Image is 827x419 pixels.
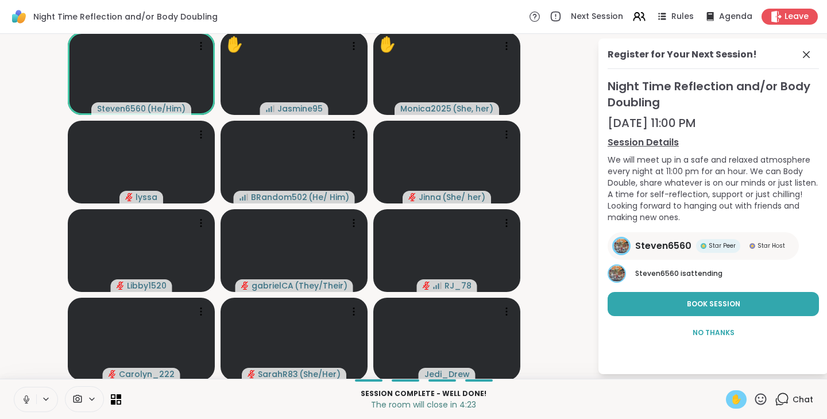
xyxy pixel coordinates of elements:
[125,193,133,201] span: audio-muted
[9,7,29,26] img: ShareWell Logomark
[687,299,740,309] span: Book Session
[571,11,623,22] span: Next Session
[119,368,175,380] span: Carolyn_222
[709,241,736,250] span: Star Peer
[671,11,694,22] span: Rules
[609,266,625,282] img: Steven6560
[408,193,416,201] span: audio-muted
[33,11,218,22] span: Night Time Reflection and/or Body Doubling
[252,280,293,291] span: gabrielCA
[117,282,125,290] span: audio-muted
[136,191,157,203] span: lyssa
[295,280,347,291] span: ( They/Their )
[400,103,451,114] span: Monica2025
[251,191,307,203] span: BRandom502
[248,370,256,378] span: audio-muted
[608,78,819,110] span: Night Time Reflection and/or Body Doubling
[785,11,809,22] span: Leave
[693,328,735,338] span: No Thanks
[453,103,493,114] span: ( She, her )
[299,368,341,380] span: ( She/Her )
[608,136,819,149] a: Session Details
[97,103,146,114] span: Steven6560
[423,282,431,290] span: audio-muted
[793,394,813,405] span: Chat
[608,48,757,61] div: Register for Your Next Session!
[635,268,819,279] p: is attending
[147,103,186,114] span: ( He/Him )
[731,393,742,406] span: ✋
[277,103,323,114] span: Jasmine95
[128,399,719,410] p: The room will close in 4:23
[608,154,819,223] div: We will meet up in a safe and relaxed atmosphere every night at 11:00 pm for an hour. We can Body...
[635,239,691,253] span: Steven6560
[225,33,244,56] div: ✋
[127,280,167,291] span: Libby1520
[378,33,396,56] div: ✋
[608,232,799,260] a: Steven6560Steven6560Star PeerStar PeerStar HostStar Host
[635,268,679,278] span: Steven6560
[608,321,819,345] button: No Thanks
[608,292,819,316] button: Book Session
[419,191,441,203] span: Jinna
[128,389,719,399] p: Session Complete - well done!
[308,191,349,203] span: ( He/ Him )
[758,241,785,250] span: Star Host
[608,115,819,131] div: [DATE] 11:00 PM
[614,239,629,253] img: Steven6560
[109,370,117,378] span: audio-muted
[445,280,472,291] span: RJ_78
[701,243,706,249] img: Star Peer
[749,243,755,249] img: Star Host
[719,11,752,22] span: Agenda
[241,282,249,290] span: audio-muted
[424,368,470,380] span: Jedi_Drew
[258,368,298,380] span: SarahR83
[442,191,485,203] span: ( She/ her )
